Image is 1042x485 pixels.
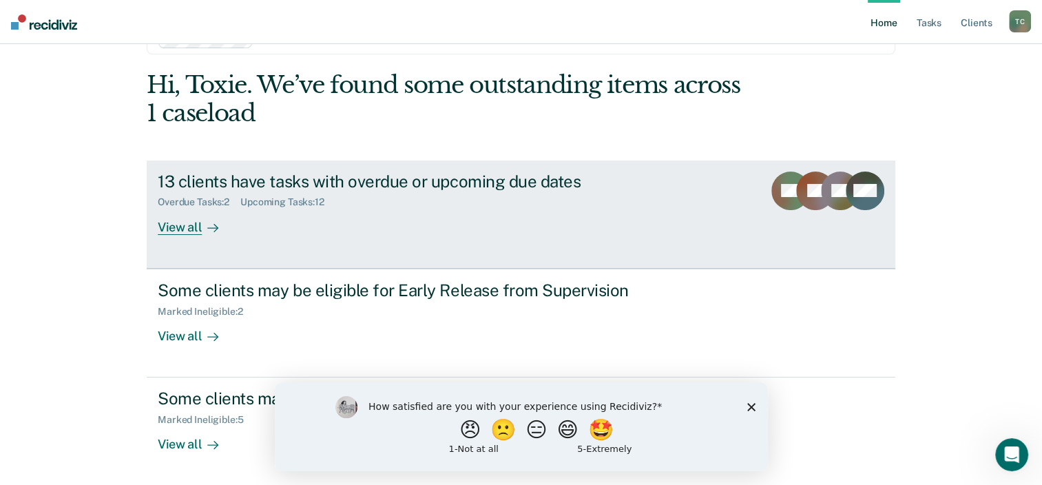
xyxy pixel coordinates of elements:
div: T C [1009,10,1031,32]
div: Overdue Tasks : 2 [158,196,240,208]
div: Some clients may be eligible for Early Release from Supervision [158,280,641,300]
iframe: Survey by Kim from Recidiviz [275,382,768,471]
div: View all [158,426,235,453]
div: Marked Ineligible : 2 [158,306,253,318]
div: Upcoming Tasks : 12 [240,196,335,208]
div: Some clients may be eligible for Annual Report Status [158,389,641,409]
div: View all [158,317,235,344]
img: Recidiviz [11,14,77,30]
div: Marked Ineligible : 5 [158,414,254,426]
a: Some clients may be eligible for Early Release from SupervisionMarked Ineligible:2View all [147,269,895,378]
div: Hi, Toxie. We’ve found some outstanding items across 1 caseload [147,71,745,127]
button: TC [1009,10,1031,32]
div: View all [158,208,235,235]
iframe: Intercom live chat [995,438,1028,471]
div: 13 clients have tasks with overdue or upcoming due dates [158,172,641,192]
a: 13 clients have tasks with overdue or upcoming due datesOverdue Tasks:2Upcoming Tasks:12View all [147,161,895,269]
